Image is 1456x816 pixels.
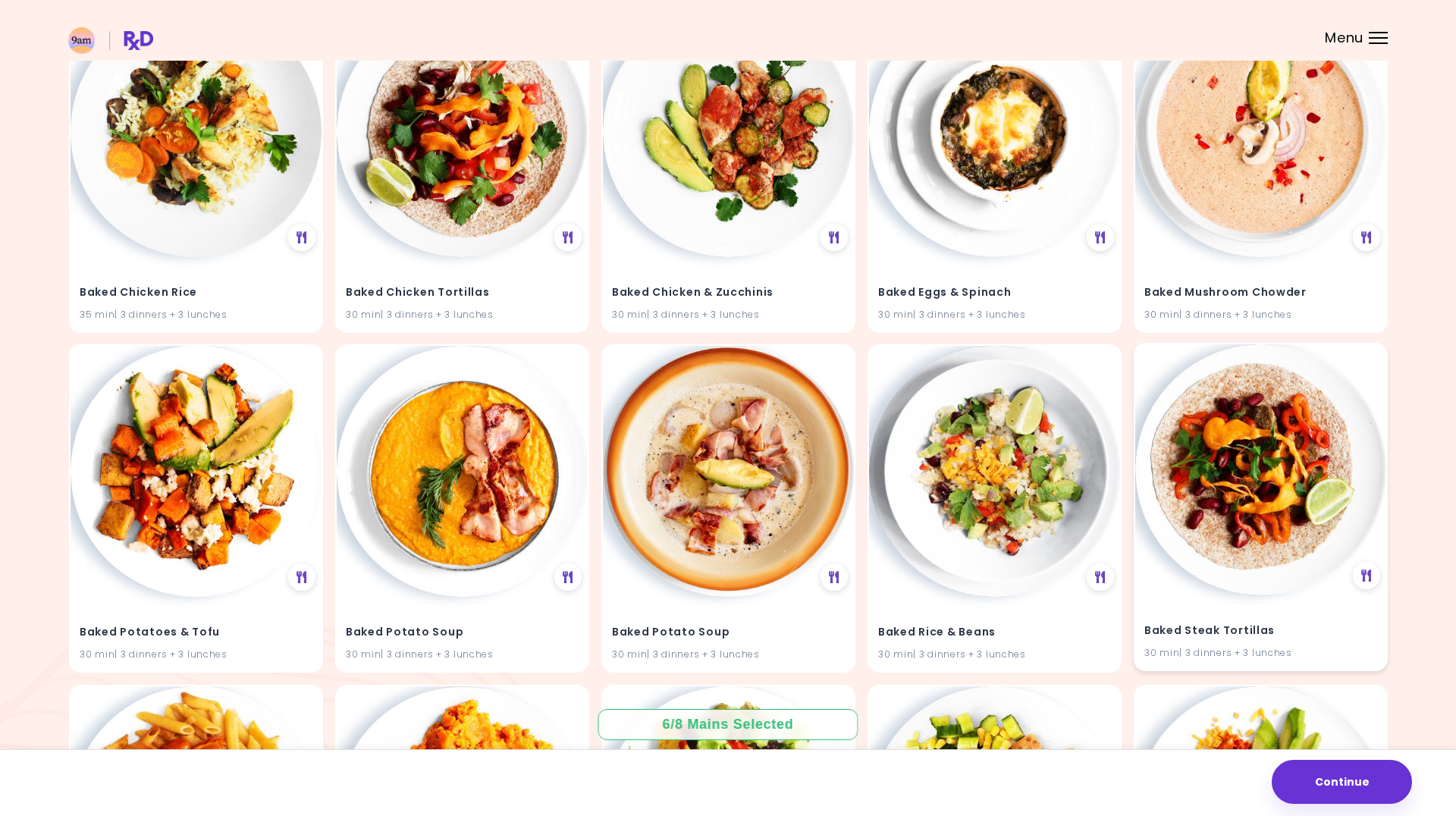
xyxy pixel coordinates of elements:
[1353,224,1380,251] div: See Meal Plan
[612,620,845,645] h4: Baked Potato Soup
[1353,562,1380,589] div: See Meal Plan
[80,648,312,662] div: 30 min | 3 dinners + 3 lunches
[612,307,845,322] div: 30 min | 3 dinners + 3 lunches
[612,280,845,304] h4: Baked Chicken & Zucchinis
[346,280,579,304] h4: Baked Chicken Tortillas
[878,648,1111,662] div: 30 min | 3 dinners + 3 lunches
[346,620,579,645] h4: Baked Potato Soup
[1144,280,1377,304] h4: Baked Mushroom Chowder
[878,620,1111,645] h4: Baked Rice & Beans
[878,280,1111,304] h4: Baked Eggs & Spinach
[554,563,582,591] div: See Meal Plan
[1144,646,1377,661] div: 30 min | 3 dinners + 3 lunches
[1144,619,1377,643] h4: Baked Steak Tortillas
[288,224,315,251] div: See Meal Plan
[1087,224,1114,251] div: See Meal Plan
[346,307,579,322] div: 30 min | 3 dinners + 3 lunches
[554,224,582,251] div: See Meal Plan
[80,307,312,322] div: 35 min | 3 dinners + 3 lunches
[878,307,1111,322] div: 30 min | 3 dinners + 3 lunches
[821,563,848,591] div: See Meal Plan
[80,280,312,304] h4: Baked Chicken Rice
[821,224,848,251] div: See Meal Plan
[288,563,315,591] div: See Meal Plan
[612,648,845,662] div: 30 min | 3 dinners + 3 lunches
[1087,563,1114,591] div: See Meal Plan
[1325,31,1363,45] span: Menu
[651,715,805,734] div: 6 / 8 Mains Selected
[346,648,579,662] div: 30 min | 3 dinners + 3 lunches
[1272,760,1412,804] button: Continue
[1144,307,1377,322] div: 30 min | 3 dinners + 3 lunches
[80,620,312,645] h4: Baked Potatoes & Tofu
[68,27,153,54] img: RxDiet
